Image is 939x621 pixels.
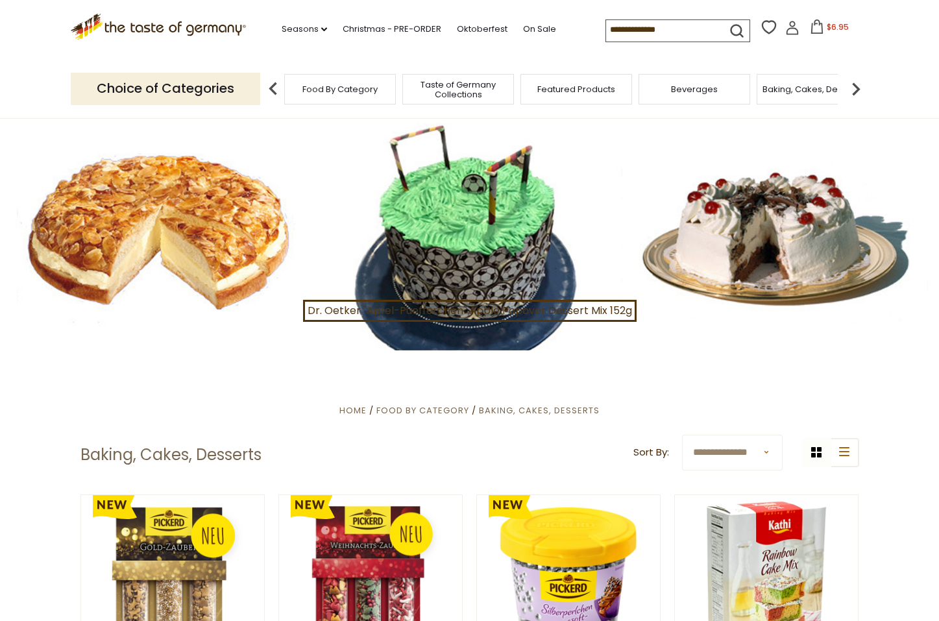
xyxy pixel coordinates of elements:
a: Taste of Germany Collections [406,80,510,99]
h1: Baking, Cakes, Desserts [80,445,262,465]
a: Home [339,404,367,417]
a: Oktoberfest [457,22,507,36]
span: $6.95 [827,21,849,32]
img: next arrow [843,76,869,102]
a: Beverages [671,84,718,94]
a: Food By Category [302,84,378,94]
a: Seasons [282,22,327,36]
button: $6.95 [802,19,857,39]
a: Christmas - PRE-ORDER [343,22,441,36]
a: On Sale [523,22,556,36]
label: Sort By: [633,444,669,461]
a: Featured Products [537,84,615,94]
p: Choice of Categories [71,73,260,104]
a: Dr. Oetker "Apfel-Puefferchen" Apple Popover Dessert Mix 152g [303,300,637,322]
img: previous arrow [260,76,286,102]
a: Baking, Cakes, Desserts [762,84,863,94]
a: Baking, Cakes, Desserts [479,404,600,417]
a: Food By Category [376,404,469,417]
